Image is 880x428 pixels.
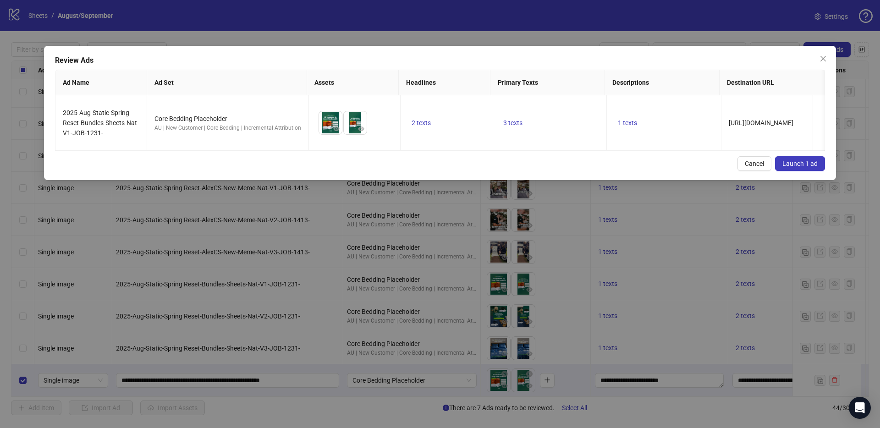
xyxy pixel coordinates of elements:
[63,109,139,137] span: 2025-Aug-Static-Spring Reset-Bundles-Sheets-Nat-V1-JOB-1231-
[503,119,522,126] span: 3 texts
[319,111,342,134] img: Asset 1
[816,51,830,66] button: Close
[399,70,490,95] th: Headlines
[408,117,434,128] button: 2 texts
[729,119,793,126] span: [URL][DOMAIN_NAME]
[412,119,431,126] span: 2 texts
[358,126,364,132] span: eye
[333,126,340,132] span: eye
[849,397,871,419] div: Open Intercom Messenger
[614,117,641,128] button: 1 texts
[737,156,771,171] button: Cancel
[147,70,307,95] th: Ad Set
[55,55,825,66] div: Review Ads
[720,70,842,95] th: Destination URL
[490,70,605,95] th: Primary Texts
[307,70,399,95] th: Assets
[618,119,637,126] span: 1 texts
[775,156,825,171] button: Launch 1 ad
[605,70,720,95] th: Descriptions
[331,123,342,134] button: Preview
[154,124,301,132] div: AU | New Customer | Core Bedding | Incremental Attribution
[745,160,764,167] span: Cancel
[356,123,367,134] button: Preview
[819,55,827,62] span: close
[500,117,526,128] button: 3 texts
[344,111,367,134] img: Asset 2
[782,160,818,167] span: Launch 1 ad
[55,70,147,95] th: Ad Name
[154,114,301,124] div: Core Bedding Placeholder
